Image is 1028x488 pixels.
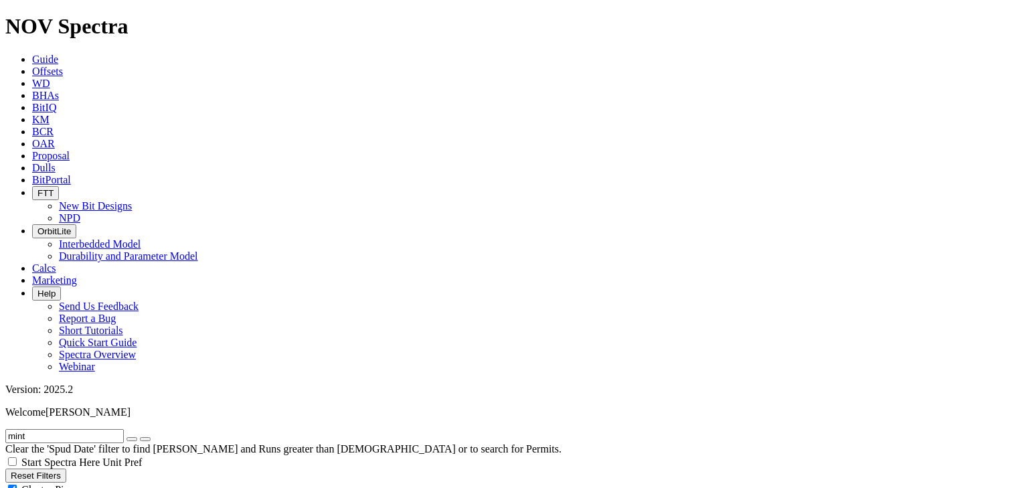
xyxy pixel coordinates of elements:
[59,200,132,212] a: New Bit Designs
[21,457,100,468] span: Start Spectra Here
[59,250,198,262] a: Durability and Parameter Model
[32,262,56,274] a: Calcs
[59,238,141,250] a: Interbedded Model
[59,361,95,372] a: Webinar
[37,226,71,236] span: OrbitLite
[32,102,56,113] a: BitIQ
[5,469,66,483] button: Reset Filters
[32,186,59,200] button: FTT
[32,126,54,137] a: BCR
[32,78,50,89] a: WD
[32,90,59,101] a: BHAs
[59,212,80,224] a: NPD
[5,443,562,455] span: Clear the 'Spud Date' filter to find [PERSON_NAME] and Runs greater than [DEMOGRAPHIC_DATA] or to...
[59,325,123,336] a: Short Tutorials
[5,14,1023,39] h1: NOV Spectra
[32,114,50,125] a: KM
[32,162,56,173] a: Dulls
[37,289,56,299] span: Help
[5,406,1023,418] p: Welcome
[32,138,55,149] a: OAR
[5,384,1023,396] div: Version: 2025.2
[32,224,76,238] button: OrbitLite
[8,457,17,466] input: Start Spectra Here
[32,66,63,77] a: Offsets
[5,429,124,443] input: Search
[59,313,116,324] a: Report a Bug
[59,301,139,312] a: Send Us Feedback
[59,337,137,348] a: Quick Start Guide
[37,188,54,198] span: FTT
[59,349,136,360] a: Spectra Overview
[102,457,142,468] span: Unit Pref
[32,174,71,185] a: BitPortal
[32,54,58,65] a: Guide
[32,287,61,301] button: Help
[32,150,70,161] a: Proposal
[46,406,131,418] span: [PERSON_NAME]
[32,274,77,286] a: Marketing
